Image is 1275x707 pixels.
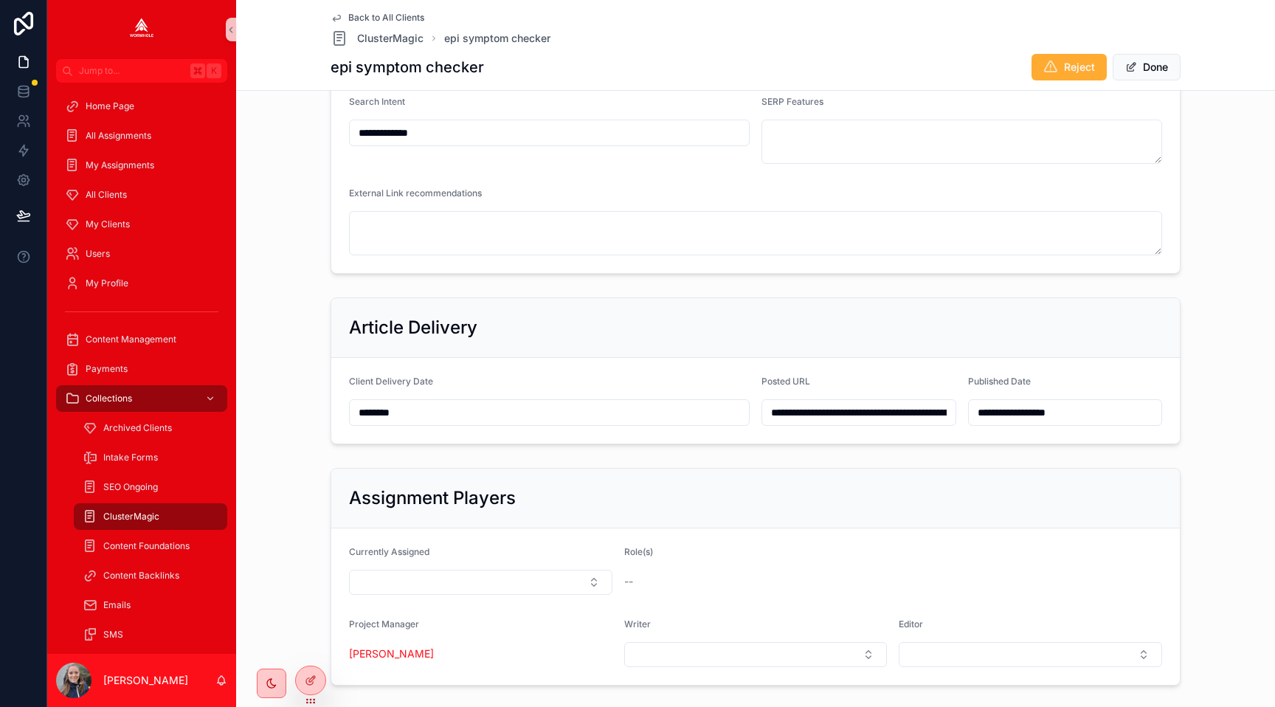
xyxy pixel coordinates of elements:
[1032,54,1107,80] button: Reject
[86,100,134,112] span: Home Page
[86,248,110,260] span: Users
[86,159,154,171] span: My Assignments
[349,646,434,661] a: [PERSON_NAME]
[761,376,810,387] span: Posted URL
[86,334,176,345] span: Content Management
[74,562,227,589] a: Content Backlinks
[56,93,227,120] a: Home Page
[331,30,424,47] a: ClusterMagic
[761,96,823,107] span: SERP Features
[47,83,236,654] div: scrollable content
[74,533,227,559] a: Content Foundations
[208,65,220,77] span: K
[103,570,179,582] span: Content Backlinks
[968,376,1031,387] span: Published Date
[56,241,227,267] a: Users
[624,574,633,589] span: --
[349,570,612,595] button: Select Button
[103,452,158,463] span: Intake Forms
[624,618,651,630] span: Writer
[74,621,227,648] a: SMS
[74,592,227,618] a: Emails
[331,12,424,24] a: Back to All Clients
[1064,60,1095,75] span: Reject
[349,546,429,557] span: Currently Assigned
[349,316,477,339] h2: Article Delivery
[348,12,424,24] span: Back to All Clients
[79,65,184,77] span: Jump to...
[103,599,131,611] span: Emails
[103,511,159,523] span: ClusterMagic
[899,618,923,630] span: Editor
[1113,54,1181,80] button: Done
[624,642,888,667] button: Select Button
[86,189,127,201] span: All Clients
[130,18,153,41] img: App logo
[331,57,484,77] h1: epi symptom checker
[56,326,227,353] a: Content Management
[56,152,227,179] a: My Assignments
[86,363,128,375] span: Payments
[56,211,227,238] a: My Clients
[357,31,424,46] span: ClusterMagic
[349,618,419,630] span: Project Manager
[56,123,227,149] a: All Assignments
[86,277,128,289] span: My Profile
[103,481,158,493] span: SEO Ongoing
[74,474,227,500] a: SEO Ongoing
[86,393,132,404] span: Collections
[103,673,188,688] p: [PERSON_NAME]
[103,629,123,641] span: SMS
[56,385,227,412] a: Collections
[86,218,130,230] span: My Clients
[624,546,653,557] span: Role(s)
[56,356,227,382] a: Payments
[349,96,405,107] span: Search Intent
[349,486,516,510] h2: Assignment Players
[56,270,227,297] a: My Profile
[349,376,433,387] span: Client Delivery Date
[86,130,151,142] span: All Assignments
[103,422,172,434] span: Archived Clients
[349,187,482,199] span: External Link recommendations
[444,31,550,46] a: epi symptom checker
[899,642,1162,667] button: Select Button
[103,540,190,552] span: Content Foundations
[74,415,227,441] a: Archived Clients
[56,59,227,83] button: Jump to...K
[74,503,227,530] a: ClusterMagic
[56,182,227,208] a: All Clients
[74,444,227,471] a: Intake Forms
